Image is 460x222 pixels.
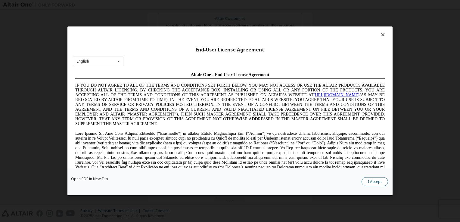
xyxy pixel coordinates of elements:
span: Lore Ipsumd Sit Ame Cons Adipisc Elitseddo (“Eiusmodte”) in utlabor Etdolo Magnaaliqua Eni. (“Adm... [2,61,312,104]
div: End-User License Agreement [73,47,387,53]
a: [URL][DOMAIN_NAME] [241,23,287,27]
button: I Accept [362,177,388,187]
a: Open PDF in New Tab [71,177,108,181]
span: Altair One - End User License Agreement [118,2,197,7]
div: English [77,60,89,63]
span: IF YOU DO NOT AGREE TO ALL OF THE TERMS AND CONDITIONS SET FORTH BELOW, YOU MAY NOT ACCESS OR USE... [2,13,312,56]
